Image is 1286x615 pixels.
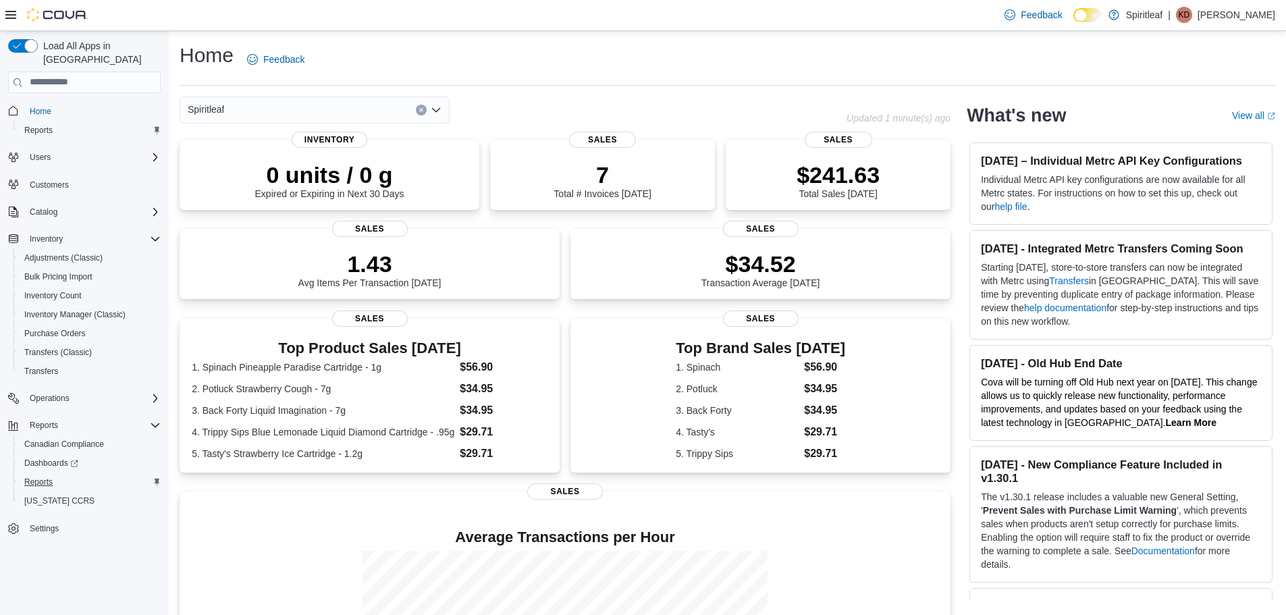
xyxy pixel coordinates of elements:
[676,425,799,439] dt: 4. Tasty's
[332,221,408,237] span: Sales
[3,389,166,408] button: Operations
[24,366,58,377] span: Transfers
[24,231,68,247] button: Inventory
[981,377,1257,428] span: Cova will be turning off Old Hub next year on [DATE]. This change allows us to quickly release ne...
[24,103,57,119] a: Home
[19,436,109,452] a: Canadian Compliance
[24,520,64,537] a: Settings
[30,393,70,404] span: Operations
[1021,8,1062,22] span: Feedback
[192,382,454,396] dt: 2. Potluck Strawberry Cough - 7g
[24,417,161,433] span: Reports
[569,132,637,148] span: Sales
[676,382,799,396] dt: 2. Potluck
[24,439,104,450] span: Canadian Compliance
[298,250,441,277] p: 1.43
[24,309,126,320] span: Inventory Manager (Classic)
[38,39,161,66] span: Load All Apps in [GEOGRAPHIC_DATA]
[255,161,404,188] p: 0 units / 0 g
[19,325,91,342] a: Purchase Orders
[298,250,441,288] div: Avg Items Per Transaction [DATE]
[30,234,63,244] span: Inventory
[1166,417,1216,428] a: Learn More
[797,161,880,188] p: $241.63
[460,446,547,462] dd: $29.71
[19,250,108,266] a: Adjustments (Classic)
[292,132,367,148] span: Inventory
[981,154,1261,167] h3: [DATE] – Individual Metrc API Key Configurations
[1024,302,1106,313] a: help documentation
[30,207,57,217] span: Catalog
[1049,275,1089,286] a: Transfers
[981,490,1261,571] p: The v1.30.1 release includes a valuable new General Setting, ' ', which prevents sales when produ...
[994,201,1027,212] a: help file
[19,363,161,379] span: Transfers
[19,306,131,323] a: Inventory Manager (Classic)
[192,447,454,460] dt: 5. Tasty's Strawberry Ice Cartridge - 1.2g
[19,306,161,323] span: Inventory Manager (Classic)
[676,404,799,417] dt: 3. Back Forty
[999,1,1067,28] a: Feedback
[332,311,408,327] span: Sales
[24,390,161,406] span: Operations
[263,53,304,66] span: Feedback
[242,46,310,73] a: Feedback
[24,103,161,119] span: Home
[24,149,56,165] button: Users
[14,473,166,491] button: Reports
[676,340,845,356] h3: Top Brand Sales [DATE]
[847,113,950,124] p: Updated 1 minute(s) ago
[19,288,87,304] a: Inventory Count
[1131,545,1195,556] a: Documentation
[19,363,63,379] a: Transfers
[24,204,63,220] button: Catalog
[19,288,161,304] span: Inventory Count
[3,203,166,221] button: Catalog
[805,132,872,148] span: Sales
[24,149,161,165] span: Users
[416,105,427,115] button: Clear input
[983,505,1177,516] strong: Prevent Sales with Purchase Limit Warning
[19,250,161,266] span: Adjustments (Classic)
[24,176,161,193] span: Customers
[14,324,166,343] button: Purchase Orders
[701,250,820,288] div: Transaction Average [DATE]
[14,286,166,305] button: Inventory Count
[19,122,58,138] a: Reports
[554,161,651,199] div: Total # Invoices [DATE]
[1168,7,1171,23] p: |
[192,404,454,417] dt: 3. Back Forty Liquid Imagination - 7g
[797,161,880,199] div: Total Sales [DATE]
[14,343,166,362] button: Transfers (Classic)
[19,493,100,509] a: [US_STATE] CCRS
[3,101,166,121] button: Home
[192,360,454,374] dt: 1. Spinach Pineapple Paradise Cartridge - 1g
[180,42,234,69] h1: Home
[24,417,63,433] button: Reports
[188,101,224,117] span: Spiritleaf
[3,518,166,538] button: Settings
[981,242,1261,255] h3: [DATE] - Integrated Metrc Transfers Coming Soon
[24,177,74,193] a: Customers
[1126,7,1162,23] p: Spiritleaf
[723,221,799,237] span: Sales
[24,290,82,301] span: Inventory Count
[967,105,1066,126] h2: What's new
[24,458,78,469] span: Dashboards
[30,523,59,534] span: Settings
[460,424,547,440] dd: $29.71
[3,148,166,167] button: Users
[24,520,161,537] span: Settings
[3,416,166,435] button: Reports
[14,362,166,381] button: Transfers
[30,180,69,190] span: Customers
[24,204,161,220] span: Catalog
[27,8,88,22] img: Cova
[30,106,51,117] span: Home
[1073,22,1074,23] span: Dark Mode
[24,271,92,282] span: Bulk Pricing Import
[19,474,58,490] a: Reports
[24,496,95,506] span: [US_STATE] CCRS
[14,121,166,140] button: Reports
